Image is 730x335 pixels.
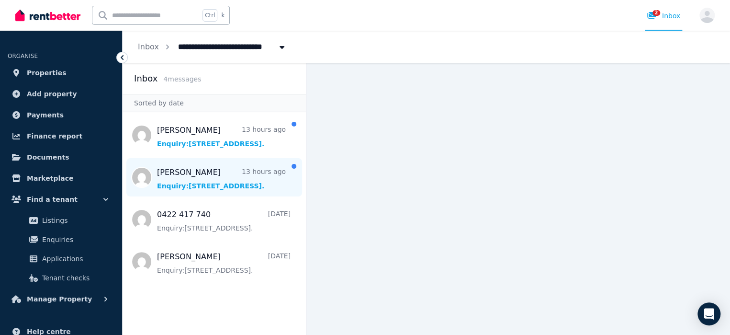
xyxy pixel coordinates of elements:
[157,167,286,191] a: [PERSON_NAME]13 hours agoEnquiry:[STREET_ADDRESS].
[697,302,720,325] div: Open Intercom Messenger
[42,215,107,226] span: Listings
[157,209,291,233] a: 0422 417 740[DATE]Enquiry:[STREET_ADDRESS].
[157,251,291,275] a: [PERSON_NAME][DATE]Enquiry:[STREET_ADDRESS].
[202,9,217,22] span: Ctrl
[11,268,111,288] a: Tenant checks
[11,211,111,230] a: Listings
[27,67,67,79] span: Properties
[11,230,111,249] a: Enquiries
[27,88,77,100] span: Add property
[157,125,286,149] a: [PERSON_NAME]13 hours agoEnquiry:[STREET_ADDRESS].
[123,112,306,335] nav: Message list
[8,190,114,209] button: Find a tenant
[8,169,114,188] a: Marketplace
[42,272,107,284] span: Tenant checks
[27,173,73,184] span: Marketplace
[221,12,225,19] span: k
[647,11,680,21] div: Inbox
[27,130,82,142] span: Finance report
[652,10,660,16] span: 2
[123,94,306,112] div: Sorted by date
[134,72,157,85] h2: Inbox
[27,194,78,205] span: Find a tenant
[123,31,302,63] nav: Breadcrumb
[8,84,114,104] a: Add property
[27,151,69,163] span: Documents
[11,249,111,268] a: Applications
[8,289,114,309] button: Manage Property
[27,293,92,305] span: Manage Property
[138,42,159,51] a: Inbox
[8,63,114,82] a: Properties
[8,127,114,146] a: Finance report
[163,75,201,83] span: 4 message s
[15,8,80,23] img: RentBetter
[8,148,114,167] a: Documents
[8,53,38,59] span: ORGANISE
[8,105,114,125] a: Payments
[42,253,107,265] span: Applications
[42,234,107,245] span: Enquiries
[27,109,64,121] span: Payments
